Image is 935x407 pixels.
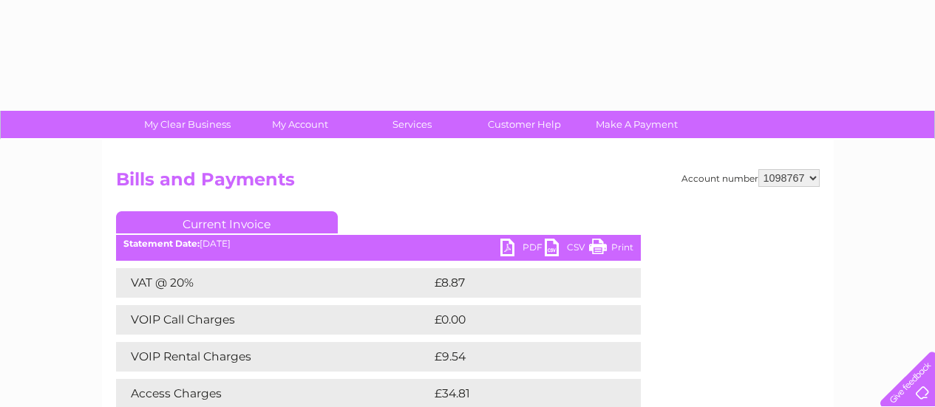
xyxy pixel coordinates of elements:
[116,211,338,233] a: Current Invoice
[589,239,633,260] a: Print
[545,239,589,260] a: CSV
[681,169,820,187] div: Account number
[116,239,641,249] div: [DATE]
[351,111,473,138] a: Services
[500,239,545,260] a: PDF
[116,169,820,197] h2: Bills and Payments
[431,305,607,335] td: £0.00
[116,342,431,372] td: VOIP Rental Charges
[116,268,431,298] td: VAT @ 20%
[116,305,431,335] td: VOIP Call Charges
[123,238,200,249] b: Statement Date:
[576,111,698,138] a: Make A Payment
[126,111,248,138] a: My Clear Business
[239,111,361,138] a: My Account
[431,342,607,372] td: £9.54
[431,268,606,298] td: £8.87
[463,111,585,138] a: Customer Help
